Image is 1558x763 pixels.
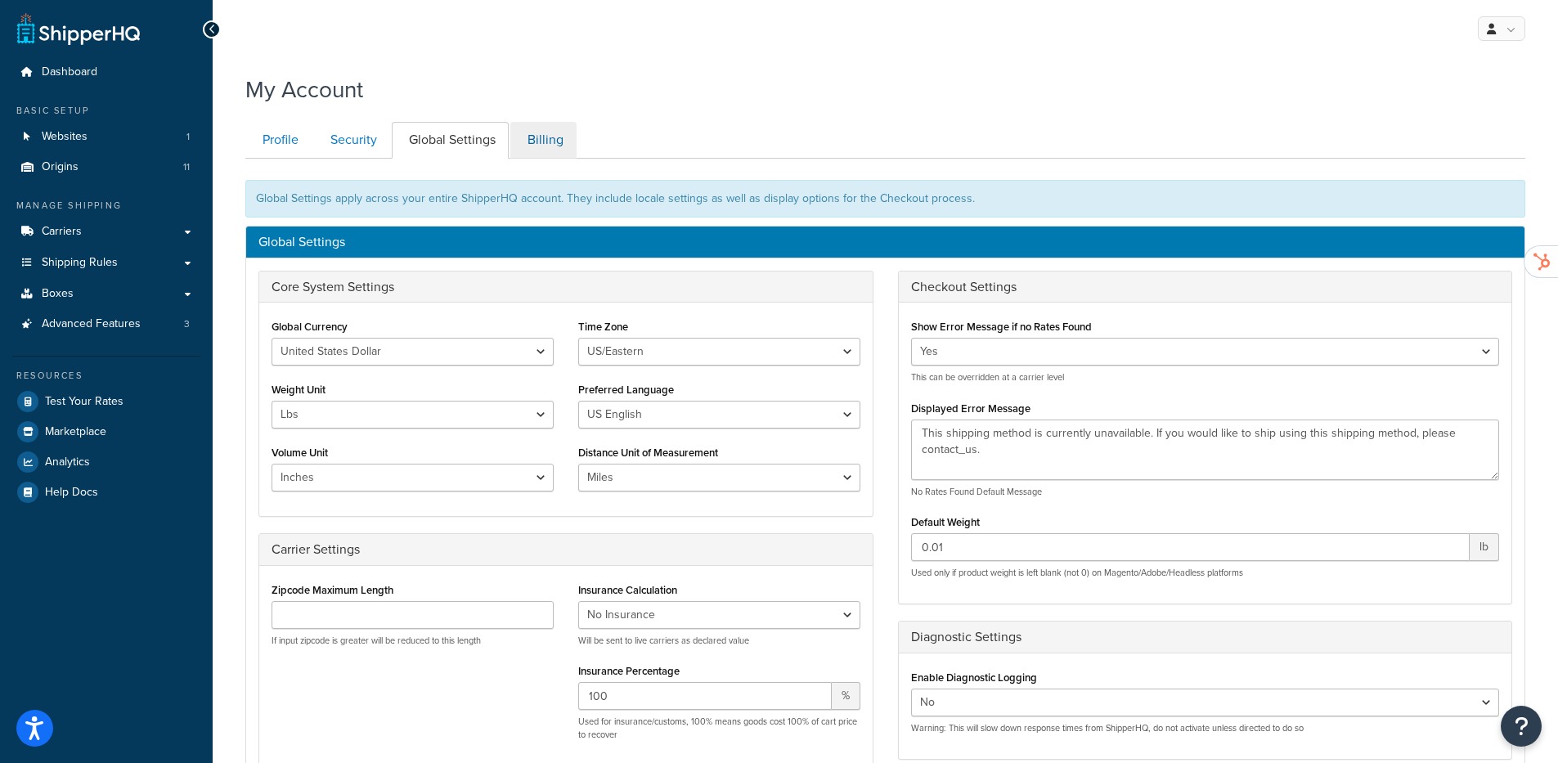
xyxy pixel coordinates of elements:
[911,671,1037,684] label: Enable Diagnostic Logging
[911,722,1500,734] p: Warning: This will slow down response times from ShipperHQ, do not activate unless directed to do so
[911,567,1500,579] p: Used only if product weight is left blank (not 0) on Magento/Adobe/Headless platforms
[42,160,79,174] span: Origins
[12,309,200,339] li: Advanced Features
[184,317,190,331] span: 3
[272,280,860,294] h3: Core System Settings
[12,387,200,416] a: Test Your Rates
[12,309,200,339] a: Advanced Features 3
[186,130,190,144] span: 1
[911,402,1030,415] label: Displayed Error Message
[12,279,200,309] a: Boxes
[245,74,363,105] h1: My Account
[578,635,860,647] p: Will be sent to live carriers as declared value
[272,321,348,333] label: Global Currency
[1501,706,1542,747] button: Open Resource Center
[12,417,200,447] a: Marketplace
[45,486,98,500] span: Help Docs
[272,542,860,557] h3: Carrier Settings
[245,180,1525,218] div: Global Settings apply across your entire ShipperHQ account. They include locale settings as well ...
[272,447,328,459] label: Volume Unit
[12,199,200,213] div: Manage Shipping
[45,456,90,469] span: Analytics
[42,65,97,79] span: Dashboard
[578,447,718,459] label: Distance Unit of Measurement
[42,256,118,270] span: Shipping Rules
[911,280,1500,294] h3: Checkout Settings
[42,317,141,331] span: Advanced Features
[42,130,88,144] span: Websites
[911,371,1500,384] p: This can be overridden at a carrier level
[17,12,140,45] a: ShipperHQ Home
[12,122,200,152] li: Websites
[12,217,200,247] a: Carriers
[12,447,200,477] a: Analytics
[911,516,980,528] label: Default Weight
[911,630,1500,644] h3: Diagnostic Settings
[12,57,200,88] a: Dashboard
[1470,533,1499,561] span: lb
[392,122,509,159] a: Global Settings
[245,122,312,159] a: Profile
[578,716,860,741] p: Used for insurance/customs, 100% means goods cost 100% of cart price to recover
[578,321,628,333] label: Time Zone
[12,122,200,152] a: Websites 1
[12,478,200,507] a: Help Docs
[510,122,577,159] a: Billing
[272,584,393,596] label: Zipcode Maximum Length
[12,152,200,182] li: Origins
[578,384,674,396] label: Preferred Language
[578,584,677,596] label: Insurance Calculation
[911,420,1500,480] textarea: This shipping method is currently unavailable. If you would like to ship using this shipping meth...
[12,104,200,118] div: Basic Setup
[183,160,190,174] span: 11
[911,321,1092,333] label: Show Error Message if no Rates Found
[12,369,200,383] div: Resources
[313,122,390,159] a: Security
[45,395,123,409] span: Test Your Rates
[42,225,82,239] span: Carriers
[578,665,680,677] label: Insurance Percentage
[272,635,554,647] p: If input zipcode is greater will be reduced to this length
[12,248,200,278] a: Shipping Rules
[42,287,74,301] span: Boxes
[832,682,860,710] span: %
[45,425,106,439] span: Marketplace
[911,486,1500,498] p: No Rates Found Default Message
[12,152,200,182] a: Origins 11
[272,384,326,396] label: Weight Unit
[258,235,1512,249] h3: Global Settings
